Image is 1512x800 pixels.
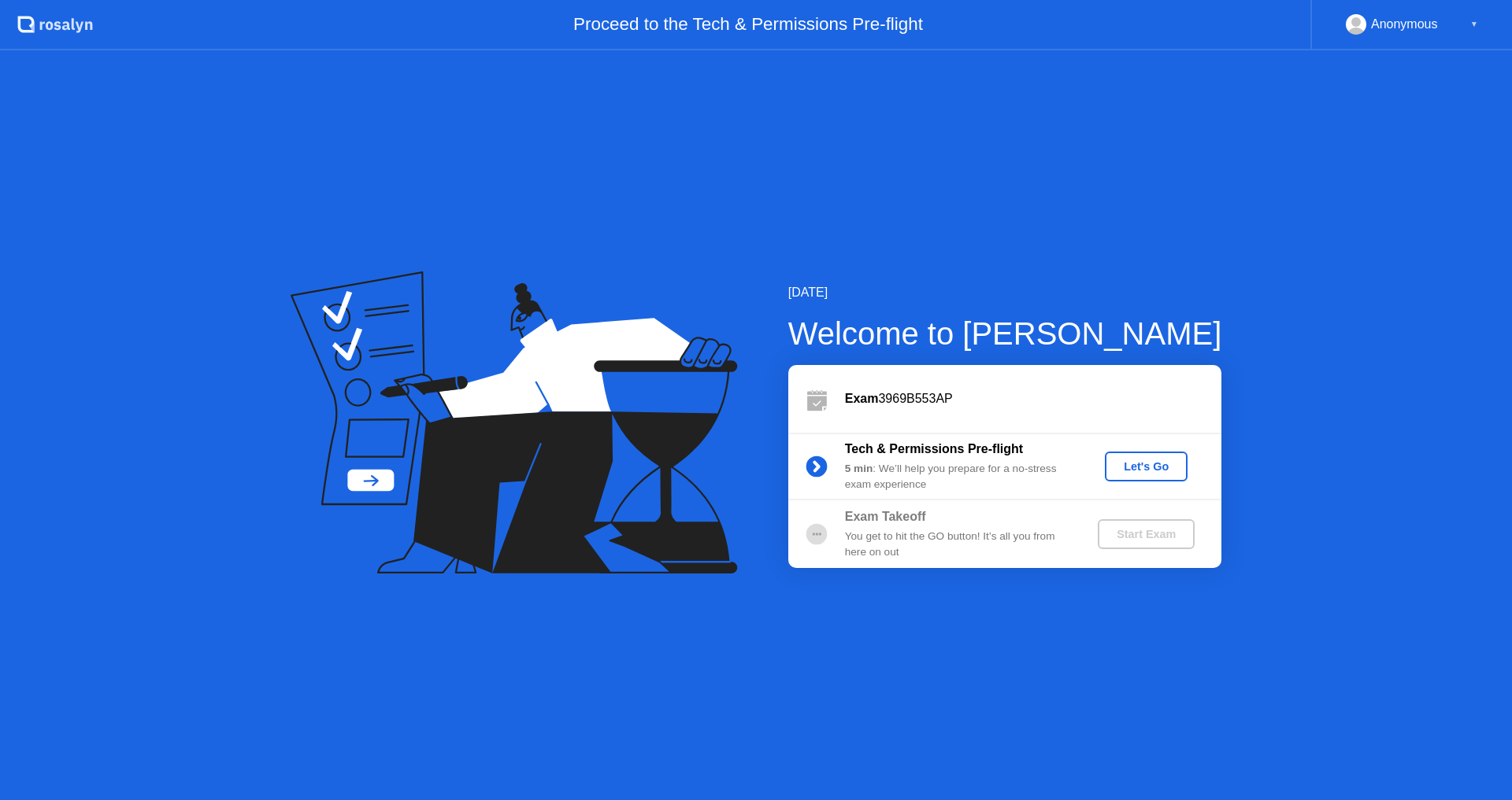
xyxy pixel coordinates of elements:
div: Welcome to [PERSON_NAME] [788,310,1222,357]
b: Tech & Permissions Pre-flight [845,442,1023,455]
div: You get to hit the GO button! It’s all you from here on out [845,529,1072,561]
div: ▼ [1470,14,1478,35]
b: 5 min [845,463,873,474]
button: Let's Go [1105,452,1188,481]
div: Let's Go [1111,460,1181,473]
div: Start Exam [1104,528,1188,540]
div: 3969B553AP [845,389,1221,408]
div: [DATE] [788,283,1222,302]
button: Start Exam [1098,519,1195,549]
b: Exam Takeoff [845,510,926,523]
b: Exam [845,392,879,405]
div: Anonymous [1371,14,1438,35]
div: : We’ll help you prepare for a no-stress exam experience [845,461,1072,493]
